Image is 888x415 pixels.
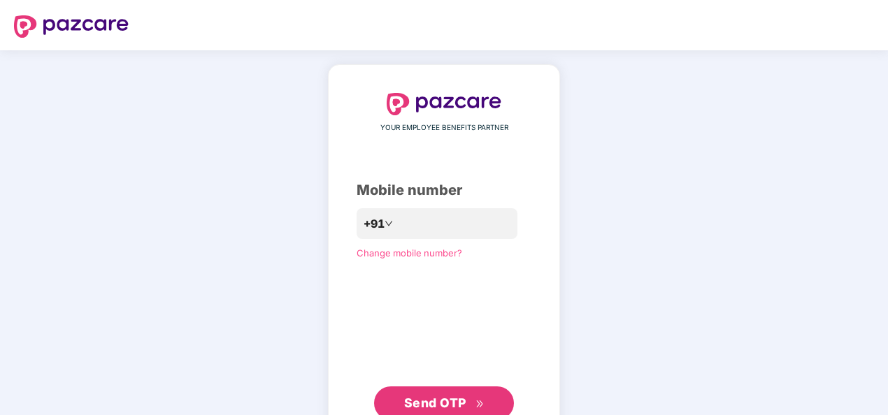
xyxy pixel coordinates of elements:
span: +91 [364,215,385,233]
a: Change mobile number? [357,247,462,259]
span: down [385,219,393,228]
span: Send OTP [404,395,466,410]
div: Mobile number [357,180,531,201]
img: logo [387,93,501,115]
img: logo [14,15,129,38]
span: double-right [475,400,485,409]
span: YOUR EMPLOYEE BENEFITS PARTNER [380,122,508,133]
